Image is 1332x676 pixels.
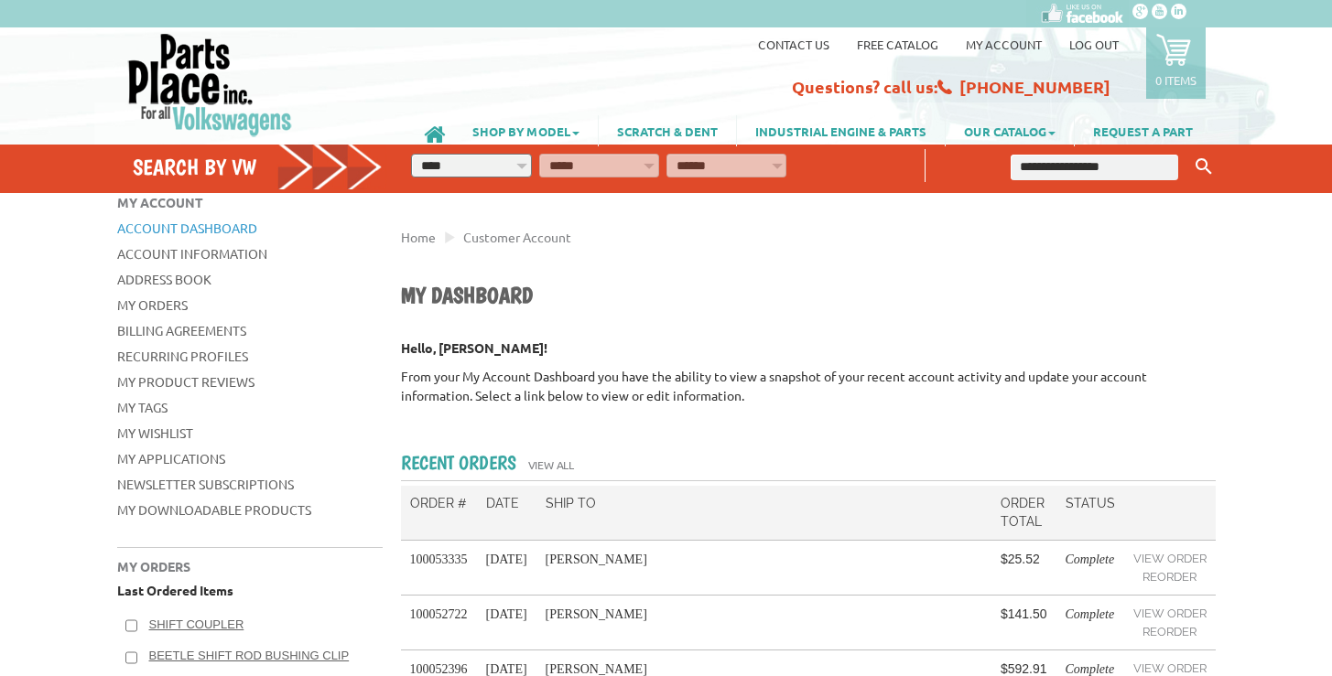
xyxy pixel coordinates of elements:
[1001,552,1040,566] span: $25.52
[149,617,244,631] a: Shift Coupler
[1146,27,1206,99] a: 0 items
[486,607,527,621] span: [DATE]
[401,229,436,245] a: Home
[966,37,1042,52] a: My Account
[401,596,477,650] td: 100052722
[1133,605,1207,623] a: View Order
[946,115,1074,146] a: OUR CATALOG
[477,486,536,541] th: Date
[536,486,991,541] th: Ship To
[599,115,736,146] a: SCRATCH & DENT
[401,339,547,356] strong: Hello, [PERSON_NAME]!
[454,115,598,146] a: SHOP BY MODEL
[1133,550,1207,568] a: View Order
[117,296,188,313] a: My Orders
[117,373,254,390] a: My Product Reviews
[1066,607,1115,621] em: Complete
[117,271,211,287] a: Address Book
[117,348,248,364] a: Recurring Profiles
[117,558,190,574] span: My Orders
[133,154,384,180] h4: Search by VW
[486,553,527,566] span: [DATE]
[117,450,225,467] a: My Applications
[1069,37,1119,52] a: Log out
[117,220,257,236] a: Account Dashboard
[737,115,945,146] a: INDUSTRIAL ENGINE & PARTS
[857,37,938,52] a: Free Catalog
[401,486,477,541] th: Order #
[1190,152,1218,182] button: Keyword Search
[117,399,168,415] a: My Tags
[117,245,267,262] a: Account Information
[1001,661,1047,676] span: $592.91
[519,448,583,481] a: View All
[1001,496,1045,529] span: Order Total
[536,541,991,596] td: [PERSON_NAME]
[463,229,571,245] a: Customer Account
[486,662,527,676] span: [DATE]
[117,581,383,600] p: Last Ordered Items
[401,367,1216,405] p: From your My Account Dashboard you have the ability to view a snapshot of your recent account act...
[401,451,516,474] h2: Recent Orders
[117,322,246,338] a: Billing Agreements
[536,596,991,650] td: [PERSON_NAME]
[401,541,477,596] td: 100053335
[1133,568,1207,586] a: Reorder
[117,194,203,210] span: My Account
[1001,606,1047,621] span: $141.50
[117,476,294,492] a: Newsletter Subscriptions
[1056,486,1124,541] th: Status
[149,649,350,662] a: Beetle Shift Rod Bushing Clip
[1066,662,1115,676] em: Complete
[1075,115,1211,146] a: REQUEST A PART
[758,37,829,52] a: Contact us
[126,32,294,137] img: Parts Place Inc!
[1066,553,1115,566] em: Complete
[117,501,311,518] a: My Downloadable Products
[1133,623,1207,641] a: Reorder
[117,424,193,441] a: My Wishlist
[401,282,1216,311] h1: My Dashboard
[1155,72,1197,88] p: 0 items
